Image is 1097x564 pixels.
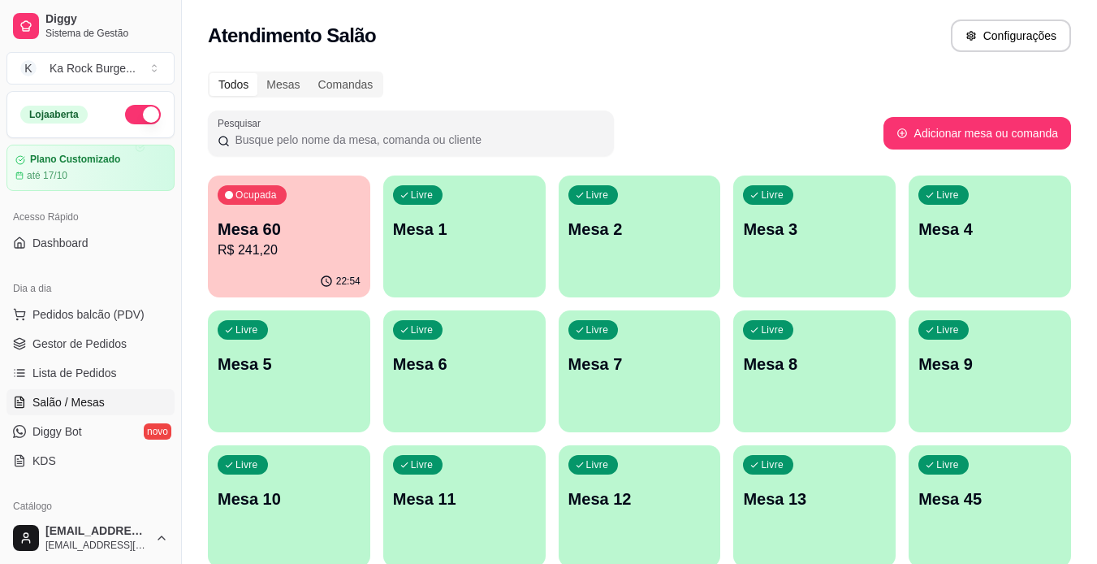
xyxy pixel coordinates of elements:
[586,189,609,202] p: Livre
[209,73,257,96] div: Todos
[936,189,959,202] p: Livre
[208,23,376,49] h2: Atendimento Salão
[6,360,175,386] a: Lista de Pedidos
[918,488,1061,510] p: Mesa 45
[909,310,1071,432] button: LivreMesa 9
[30,154,120,166] article: Plano Customizado
[743,353,886,375] p: Mesa 8
[951,20,1071,52] button: Configurações
[235,323,258,336] p: Livre
[743,218,886,241] p: Mesa 3
[32,235,89,251] span: Dashboard
[27,169,67,182] article: até 17/10
[125,105,161,124] button: Alterar Status
[45,27,168,40] span: Sistema de Gestão
[235,458,258,471] p: Livre
[586,458,609,471] p: Livre
[6,389,175,415] a: Salão / Mesas
[393,353,536,375] p: Mesa 6
[50,60,136,76] div: Ka Rock Burge ...
[6,448,175,474] a: KDS
[32,423,82,440] span: Diggy Bot
[568,488,711,510] p: Mesa 12
[218,488,361,510] p: Mesa 10
[230,132,604,148] input: Pesquisar
[6,204,175,230] div: Acesso Rápido
[6,331,175,357] a: Gestor de Pedidos
[586,323,609,336] p: Livre
[257,73,309,96] div: Mesas
[218,116,266,130] label: Pesquisar
[45,12,168,27] span: Diggy
[761,323,784,336] p: Livre
[218,241,361,260] p: R$ 241,20
[32,365,117,381] span: Lista de Pedidos
[20,60,37,76] span: K
[568,218,711,241] p: Mesa 2
[208,310,370,432] button: LivreMesa 5
[6,7,175,46] a: DiggySistema de Gestão
[411,323,434,336] p: Livre
[336,275,361,288] p: 22:54
[393,488,536,510] p: Mesa 11
[6,275,175,302] div: Dia a dia
[6,419,175,445] a: Diggy Botnovo
[6,493,175,519] div: Catálogo
[45,539,149,552] span: [EMAIL_ADDRESS][DOMAIN_NAME]
[235,189,277,202] p: Ocupada
[6,52,175,85] button: Select a team
[6,518,175,557] button: [EMAIL_ADDRESS][DOMAIN_NAME][EMAIL_ADDRESS][DOMAIN_NAME]
[761,458,784,471] p: Livre
[32,306,145,323] span: Pedidos balcão (PDV)
[6,230,175,256] a: Dashboard
[559,176,721,297] button: LivreMesa 2
[918,353,1061,375] p: Mesa 9
[411,189,434,202] p: Livre
[32,453,56,469] span: KDS
[761,189,784,202] p: Livre
[6,302,175,328] button: Pedidos balcão (PDV)
[208,176,370,297] button: OcupadaMesa 60R$ 241,2022:54
[218,353,361,375] p: Mesa 5
[568,353,711,375] p: Mesa 7
[309,73,382,96] div: Comandas
[393,218,536,241] p: Mesa 1
[743,488,886,510] p: Mesa 13
[918,218,1061,241] p: Mesa 4
[936,458,959,471] p: Livre
[383,176,546,297] button: LivreMesa 1
[883,117,1071,150] button: Adicionar mesa ou comanda
[32,394,105,410] span: Salão / Mesas
[383,310,546,432] button: LivreMesa 6
[32,336,127,352] span: Gestor de Pedidos
[20,106,88,124] div: Loja aberta
[936,323,959,336] p: Livre
[411,458,434,471] p: Livre
[909,176,1071,297] button: LivreMesa 4
[45,524,149,539] span: [EMAIL_ADDRESS][DOMAIN_NAME]
[559,310,721,432] button: LivreMesa 7
[218,218,361,241] p: Mesa 60
[6,145,175,191] a: Plano Customizadoaté 17/10
[733,310,896,432] button: LivreMesa 8
[733,176,896,297] button: LivreMesa 3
